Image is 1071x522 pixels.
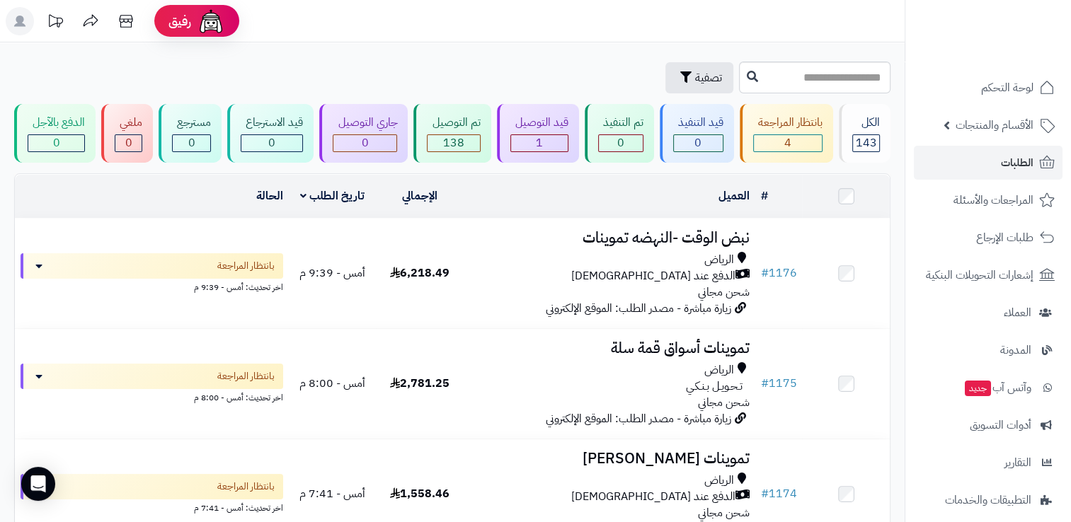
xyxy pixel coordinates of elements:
span: أمس - 7:41 م [299,485,365,502]
span: المدونة [1000,340,1031,360]
span: التطبيقات والخدمات [945,490,1031,510]
img: logo-2.png [975,40,1058,69]
a: العملاء [914,296,1063,330]
span: الدفع عند [DEMOGRAPHIC_DATA] [571,268,735,284]
a: طلبات الإرجاع [914,221,1063,255]
span: بانتظار المراجعة [217,480,275,494]
span: زيارة مباشرة - مصدر الطلب: الموقع الإلكتروني [545,410,731,427]
a: لوحة التحكم [914,71,1063,105]
a: قيد الاسترجاع 0 [224,104,316,163]
a: الكل143 [836,104,893,163]
a: أدوات التسويق [914,408,1063,442]
span: زيارة مباشرة - مصدر الطلب: الموقع الإلكتروني [545,300,731,317]
span: الرياض [704,252,733,268]
a: الإجمالي [402,187,437,204]
span: # [760,485,768,502]
a: بانتظار المراجعة 4 [737,104,836,163]
div: 0 [28,135,84,151]
div: بانتظار المراجعة [753,115,823,131]
span: 0 [53,134,60,151]
button: تصفية [665,62,733,93]
div: قيد التنفيذ [673,115,723,131]
span: شحن مجاني [697,504,749,521]
div: تم التنفيذ [598,115,643,131]
span: أمس - 9:39 م [299,265,365,282]
div: جاري التوصيل [333,115,397,131]
span: 1,558.46 [390,485,449,502]
div: الكل [852,115,880,131]
span: شحن مجاني [697,284,749,301]
div: 0 [599,135,643,151]
span: أمس - 8:00 م [299,375,365,392]
a: تحديثات المنصة [38,7,73,39]
h3: تموينات أسواق قمة سلة [469,340,750,356]
span: 138 [443,134,464,151]
div: اخر تحديث: أمس - 9:39 م [21,279,283,294]
div: 0 [674,135,723,151]
a: #1175 [760,375,796,392]
a: التطبيقات والخدمات [914,483,1063,517]
a: الحالة [256,187,283,204]
span: 0 [268,134,275,151]
div: تم التوصيل [427,115,480,131]
a: تاريخ الطلب [300,187,365,204]
h3: نبض الوقت -النهضه تموينات [469,230,750,246]
a: الطلبات [914,146,1063,180]
div: مسترجع [172,115,211,131]
span: رفيق [168,13,191,30]
span: 6,218.49 [390,265,449,282]
div: 0 [173,135,210,151]
span: # [760,375,768,392]
a: #1176 [760,265,796,282]
span: الدفع عند [DEMOGRAPHIC_DATA] [571,489,735,505]
span: الطلبات [1001,153,1033,173]
span: تـحـويـل بـنـكـي [685,378,742,395]
a: تم التنفيذ 0 [582,104,657,163]
span: شحن مجاني [697,394,749,411]
span: طلبات الإرجاع [976,228,1033,248]
span: 1 [536,134,543,151]
a: التقارير [914,446,1063,480]
a: جاري التوصيل 0 [316,104,411,163]
span: 0 [188,134,195,151]
a: تم التوصيل 138 [411,104,493,163]
div: اخر تحديث: أمس - 8:00 م [21,389,283,404]
div: الدفع بالآجل [28,115,85,131]
a: المراجعات والأسئلة [914,183,1063,217]
span: الأقسام والمنتجات [956,115,1033,135]
div: Open Intercom Messenger [21,467,55,501]
a: #1174 [760,485,796,502]
a: المدونة [914,333,1063,367]
span: 0 [617,134,624,151]
span: 143 [855,134,876,151]
a: وآتس آبجديد [914,371,1063,405]
a: قيد التوصيل 1 [494,104,582,163]
div: اخر تحديث: أمس - 7:41 م [21,499,283,514]
span: المراجعات والأسئلة [953,190,1033,210]
span: الرياض [704,472,733,489]
span: التقارير [1004,453,1031,472]
span: بانتظار المراجعة [217,369,275,383]
a: ملغي 0 [98,104,156,163]
span: 4 [784,134,791,151]
span: أدوات التسويق [970,415,1031,435]
a: إشعارات التحويلات البنكية [914,258,1063,292]
span: بانتظار المراجعة [217,259,275,273]
div: 138 [428,135,479,151]
span: 0 [694,134,701,151]
div: 4 [754,135,822,151]
span: 0 [362,134,369,151]
div: 1 [511,135,568,151]
div: قيد التوصيل [510,115,568,131]
span: تصفية [695,69,722,86]
div: ملغي [115,115,142,131]
span: # [760,265,768,282]
a: # [760,187,767,204]
span: 2,781.25 [390,375,449,392]
h3: تموينات [PERSON_NAME] [469,451,750,467]
a: العميل [718,187,749,204]
span: وآتس آب [963,378,1031,398]
span: إشعارات التحويلات البنكية [926,265,1033,285]
div: 0 [241,135,302,151]
div: 0 [333,135,396,151]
